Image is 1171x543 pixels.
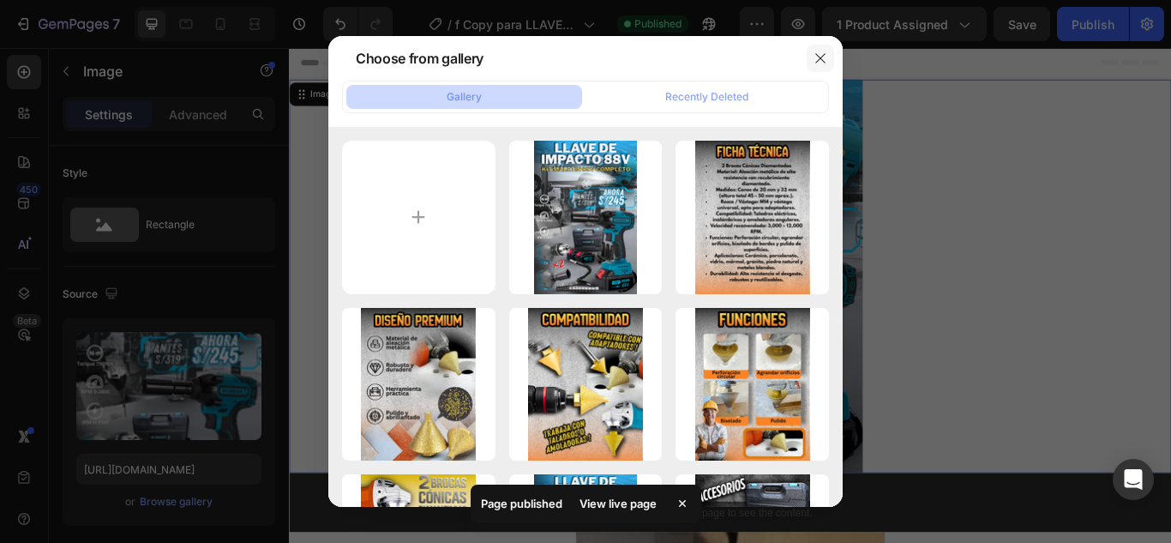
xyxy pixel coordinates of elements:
[589,85,825,109] button: Recently Deleted
[1113,459,1154,500] div: Open Intercom Messenger
[695,141,810,294] img: image
[21,46,58,62] div: Image
[356,48,483,69] div: Choose from gallery
[534,141,637,294] img: image
[346,85,582,109] button: Gallery
[361,308,476,462] img: image
[360,37,669,496] img: gempages_551257566819124472-b801f234-7dca-43fd-a2ad-c367fc1aa9cd.png
[695,308,810,462] img: image
[569,492,667,516] div: View live page
[447,89,482,105] div: Gallery
[528,308,643,462] img: image
[665,89,748,105] div: Recently Deleted
[481,495,562,512] p: Page published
